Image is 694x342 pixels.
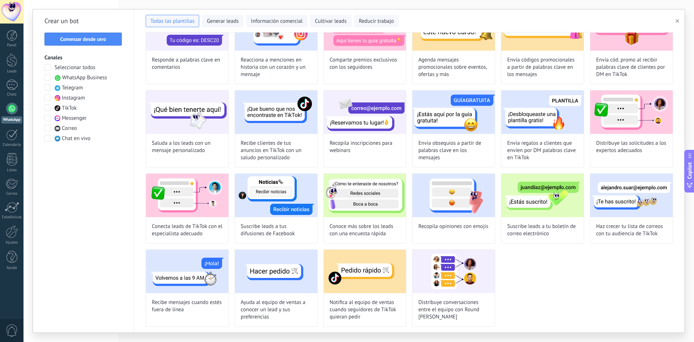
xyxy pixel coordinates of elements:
[590,174,673,217] img: Haz crecer tu lista de correos con tu audiencia de TikTok
[62,125,77,132] span: Correo
[418,299,489,321] span: Distribuye conversaciones entre el equipo con Round [PERSON_NAME]
[202,15,243,27] button: Generar leads
[324,174,406,217] img: Conoce más sobre los leads con una encuesta rápida
[330,223,400,237] span: Conoce más sobre los leads con una encuesta rápida
[235,90,317,134] img: Recibe clientes de tus anuncios en TikTok con un saludo personalizado
[62,84,83,92] span: Telegram
[412,174,495,217] img: Recopila opiniones con emojis
[324,250,406,293] img: Notifica al equipo de ventas cuando seguidores de TikTok quieran pedir
[507,223,578,237] span: Suscribe leads a tu boletín de correo electrónico
[146,90,228,134] img: Saluda a los leads con un mensaje personalizado
[330,299,400,321] span: Notifica al equipo de ventas cuando seguidores de TikTok quieran pedir
[60,37,106,42] span: Comenzar desde cero
[235,250,317,293] img: Ayuda al equipo de ventas a conocer un lead y sus preferencias
[1,117,22,123] div: WhatsApp
[418,56,489,78] span: Agenda mensajes promocionales sobre eventos, ofertas y más
[62,115,87,122] span: Messenger
[207,18,239,25] span: Generar leads
[44,15,122,27] h2: Crear un bot
[1,191,22,196] div: Correo
[241,299,312,321] span: Ayuda al equipo de ventas a conocer un lead y sus preferencias
[507,140,578,161] span: Envía regalos a clientes que envíen por DM palabras clave en TikTok
[152,56,223,71] span: Responde a palabras clave en comentarios
[330,56,400,71] span: Comparte premios exclusivos con los seguidores
[1,92,22,97] div: Chats
[1,69,22,74] div: Leads
[62,94,85,102] span: Instagram
[146,174,228,217] img: Conecta leads de TikTok con el especialista adecuado
[146,15,199,27] button: Todas las plantillas
[596,140,667,154] span: Distribuye las solicitudes a los expertos adecuados
[412,250,495,293] img: Distribuye conversaciones entre el equipo con Round Robin
[62,105,77,112] span: TikTok
[1,168,22,173] div: Listas
[62,74,107,81] span: WhatsApp Business
[1,215,22,220] div: Estadísticas
[62,135,90,142] span: Chat en vivo
[590,90,673,134] img: Distribuye las solicitudes a los expertos adecuados
[354,15,399,27] button: Reducir trabajo
[44,54,122,61] h3: Canales
[1,240,22,245] div: Ajustes
[315,18,346,25] span: Cultivar leads
[310,15,351,27] button: Cultivar leads
[235,174,317,217] img: Suscribe leads a tus difusiones de Facebook
[146,250,228,293] img: Recibe mensajes cuando estés fuera de línea
[251,18,303,25] span: Información comercial
[596,223,667,237] span: Haz crecer tu lista de correos con tu audiencia de TikTok
[418,223,488,230] span: Recopila opiniones con emojis
[150,18,194,25] span: Todas las plantillas
[152,140,223,154] span: Saluda a los leads con un mensaje personalizado
[418,140,489,161] span: Envía obsequios a partir de palabras clave en los mensajes
[359,18,394,25] span: Reducir trabajo
[330,140,400,154] span: Recopila inscripciones para webinars
[152,299,223,313] span: Recibe mensajes cuando estés fuera de línea
[501,90,584,134] img: Envía regalos a clientes que envíen por DM palabras clave en TikTok
[241,223,312,237] span: Suscribe leads a tus difusiones de Facebook
[412,90,495,134] img: Envía obsequios a partir de palabras clave en los mensajes
[55,64,95,71] span: Seleccionar todos
[152,223,223,237] span: Conecta leads de TikTok con el especialista adecuado
[596,56,667,78] span: Envía cód. promo al recibir palabras clave de clientes por DM en TikTok
[686,162,693,179] span: Copilot
[241,56,312,78] span: Reacciona a menciones en historia con un corazón y un mensaje
[1,43,22,48] div: Panel
[501,174,584,217] img: Suscribe leads a tu boletín de correo electrónico
[324,90,406,134] img: Recopila inscripciones para webinars
[246,15,307,27] button: Información comercial
[241,140,312,161] span: Recibe clientes de tus anuncios en TikTok con un saludo personalizado
[507,56,578,78] span: Envía códigos promocionales a partir de palabras clave en los mensajes
[44,33,122,46] button: Comenzar desde cero
[1,266,22,270] div: Ayuda
[1,143,22,147] div: Calendario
